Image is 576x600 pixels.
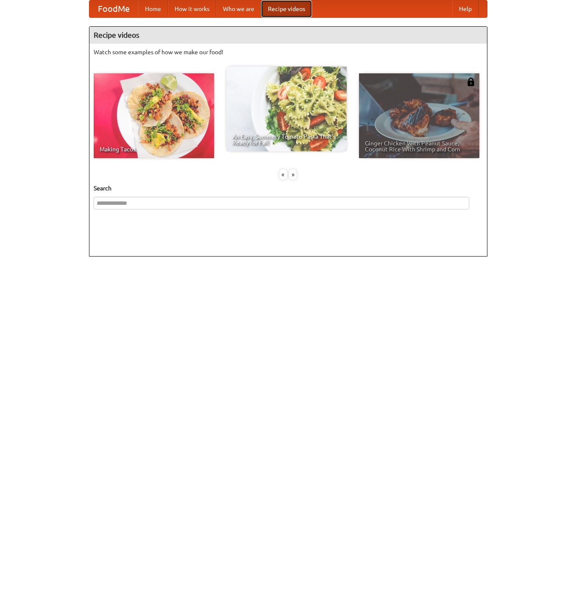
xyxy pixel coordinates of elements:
a: Home [138,0,168,17]
span: An Easy, Summery Tomato Pasta That's Ready for Fall [232,134,341,145]
a: How it works [168,0,216,17]
h5: Search [94,184,483,193]
h4: Recipe videos [89,27,487,44]
a: Making Tacos [94,73,214,158]
div: « [279,169,287,180]
p: Watch some examples of how we make our food! [94,48,483,56]
a: An Easy, Summery Tomato Pasta That's Ready for Fall [226,67,347,151]
img: 483408.png [467,78,475,86]
a: Recipe videos [261,0,312,17]
div: » [289,169,297,180]
a: Help [452,0,479,17]
span: Making Tacos [100,146,208,152]
a: Who we are [216,0,261,17]
a: FoodMe [89,0,138,17]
